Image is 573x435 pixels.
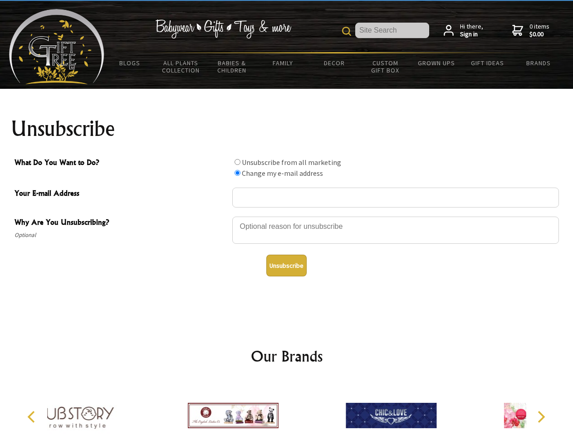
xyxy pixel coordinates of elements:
span: Why Are You Unsubscribing? [15,217,228,230]
a: BLOGS [104,53,156,72]
input: Site Search [355,23,429,38]
strong: $0.00 [529,30,549,39]
a: Gift Ideas [462,53,513,72]
img: product search [342,27,351,36]
a: Grown Ups [411,53,462,72]
img: Babywear - Gifts - Toys & more [155,19,291,39]
span: Hi there, [460,23,483,39]
input: What Do You Want to Do? [235,159,240,165]
button: Next [531,407,551,427]
img: Babyware - Gifts - Toys and more... [9,9,104,84]
input: What Do You Want to Do? [235,170,240,176]
a: Custom Gift Box [360,53,411,80]
input: Your E-mail Address [232,188,559,208]
strong: Sign in [460,30,483,39]
h2: Our Brands [18,345,555,367]
h1: Unsubscribe [11,118,563,140]
label: Unsubscribe from all marketing [242,158,341,167]
button: Previous [23,407,43,427]
span: Your E-mail Address [15,188,228,201]
span: 0 items [529,22,549,39]
a: Decor [309,53,360,72]
a: Babies & Children [206,53,258,80]
a: 0 items$0.00 [512,23,549,39]
textarea: Why Are You Unsubscribing? [232,217,559,244]
a: Hi there,Sign in [444,23,483,39]
a: All Plants Collection [156,53,207,80]
a: Brands [513,53,564,72]
label: Change my e-mail address [242,169,323,178]
span: Optional [15,230,228,241]
button: Unsubscribe [266,255,307,276]
span: What Do You Want to Do? [15,157,228,170]
a: Family [258,53,309,72]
